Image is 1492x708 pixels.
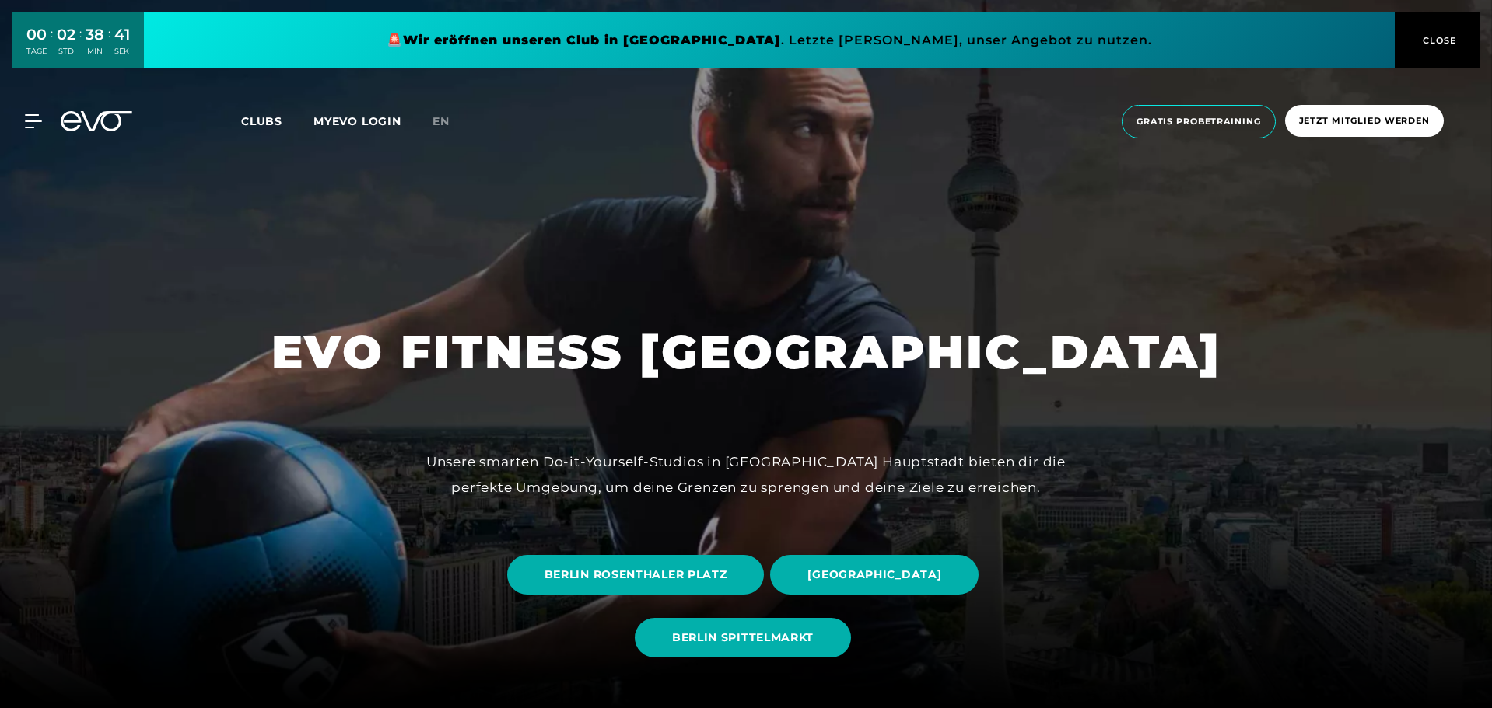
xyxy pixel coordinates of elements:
[1280,105,1448,138] a: Jetzt Mitglied werden
[672,630,814,646] span: BERLIN SPITTELMARKT
[635,606,857,669] a: BERLIN SPITTELMARKT
[433,114,450,128] span: en
[313,114,401,128] a: MYEVO LOGIN
[114,23,130,46] div: 41
[1299,114,1430,127] span: Jetzt Mitglied werden
[114,46,130,57] div: SEK
[807,567,941,583] span: [GEOGRAPHIC_DATA]
[241,113,313,128] a: Clubs
[1117,105,1280,138] a: Gratis Probetraining
[770,543,985,606] a: [GEOGRAPHIC_DATA]
[507,543,771,606] a: BERLIN ROSENTHALER PLATZ
[1419,33,1457,47] span: CLOSE
[271,322,1221,382] h1: EVO FITNESS [GEOGRAPHIC_DATA]
[86,23,104,46] div: 38
[241,114,282,128] span: Clubs
[51,25,53,66] div: :
[545,567,727,583] span: BERLIN ROSENTHALER PLATZ
[79,25,82,66] div: :
[433,113,468,131] a: en
[26,23,47,46] div: 00
[1395,12,1480,68] button: CLOSE
[26,46,47,57] div: TAGE
[396,449,1096,500] div: Unsere smarten Do-it-Yourself-Studios in [GEOGRAPHIC_DATA] Hauptstadt bieten dir die perfekte Umg...
[57,23,75,46] div: 02
[108,25,110,66] div: :
[57,46,75,57] div: STD
[1137,115,1261,128] span: Gratis Probetraining
[86,46,104,57] div: MIN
